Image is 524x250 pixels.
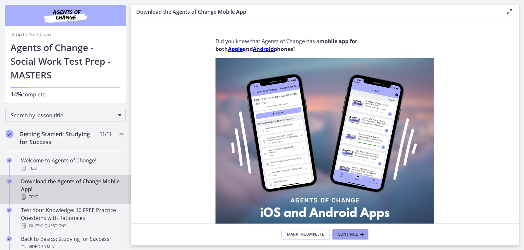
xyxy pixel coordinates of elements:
[100,130,112,138] span: 11 / 11
[19,130,99,146] h2: Getting Started: Studying for Success
[7,179,12,184] i: Completed
[253,45,274,53] a: Android
[7,158,12,163] i: Completed
[7,236,12,242] i: Completed
[5,109,126,122] div: Search by lesson title
[21,157,123,172] div: Welcome to Agents of Change!
[215,58,434,241] img: Agents_of_Change_Mobile_App_Now_Available!.png
[215,37,434,53] p: Did you know that Agents of Change has a ?
[21,164,123,172] div: Text
[6,130,13,138] i: Completed
[136,8,495,16] h3: Download the Agents of Change Mobile App!
[228,45,243,53] a: Apple
[11,112,115,119] span: Search by lesson title
[10,90,22,98] span: 14%
[281,229,330,240] button: Mark Incomplete
[10,90,121,98] p: complete
[7,208,12,213] i: Completed
[10,41,121,82] h1: Agents of Change - Social Work Test Prep - MASTERS
[274,45,293,53] strong: phones
[26,8,105,24] img: Agents of Change
[338,232,358,237] span: Continue
[21,177,123,201] div: Download the Agents of Change Mobile App!
[10,31,53,38] a: Go to Dashboard
[21,193,123,201] div: Text
[332,229,368,240] button: Continue
[243,45,253,53] strong: and
[21,206,123,230] div: Test Your Knowledge: 10 FREE Practice Questions with Rationales
[287,232,324,237] span: Mark Incomplete
[38,222,66,230] span: · 10 Questions
[21,222,123,230] div: Quiz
